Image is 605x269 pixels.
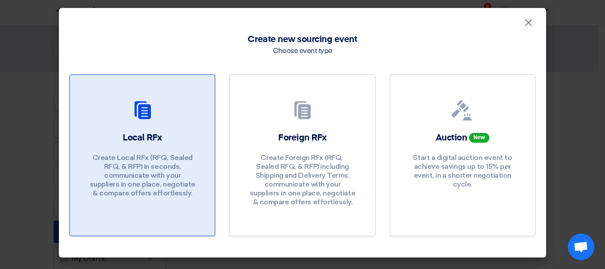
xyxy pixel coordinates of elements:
[568,234,594,260] div: Open chat
[123,133,162,142] font: Local RFx
[70,74,215,236] a: Local RFx Create Local RFx (RFQ, ​​Sealed RFQ, & RFP) in seconds, communicate with your suppliers...
[436,133,467,142] font: Auction
[517,14,540,32] button: Close
[524,16,533,34] font: ×
[250,153,355,206] font: Create Foreign RFx (RFQ, ​​Sealed RFQ, & RFP) including Shipping and Delivery Terms, communicate ...
[473,135,485,140] font: New
[390,74,535,236] a: Auction New Start a digital auction event to achieve savings up to 15% per event, in a shorter ne...
[229,74,375,236] a: Foreign RFx Create Foreign RFx (RFQ, ​​Sealed RFQ, & RFP) including Shipping and Delivery Terms, ...
[413,153,512,188] font: Start a digital auction event to achieve savings up to 15% per event, in a shorter negotiation cy...
[90,153,195,197] font: Create Local RFx (RFQ, ​​Sealed RFQ, & RFP) in seconds, communicate with your suppliers in one pl...
[278,133,327,142] font: Foreign RFx
[273,48,332,55] font: Choose event type
[248,35,357,44] font: Create new sourcing event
